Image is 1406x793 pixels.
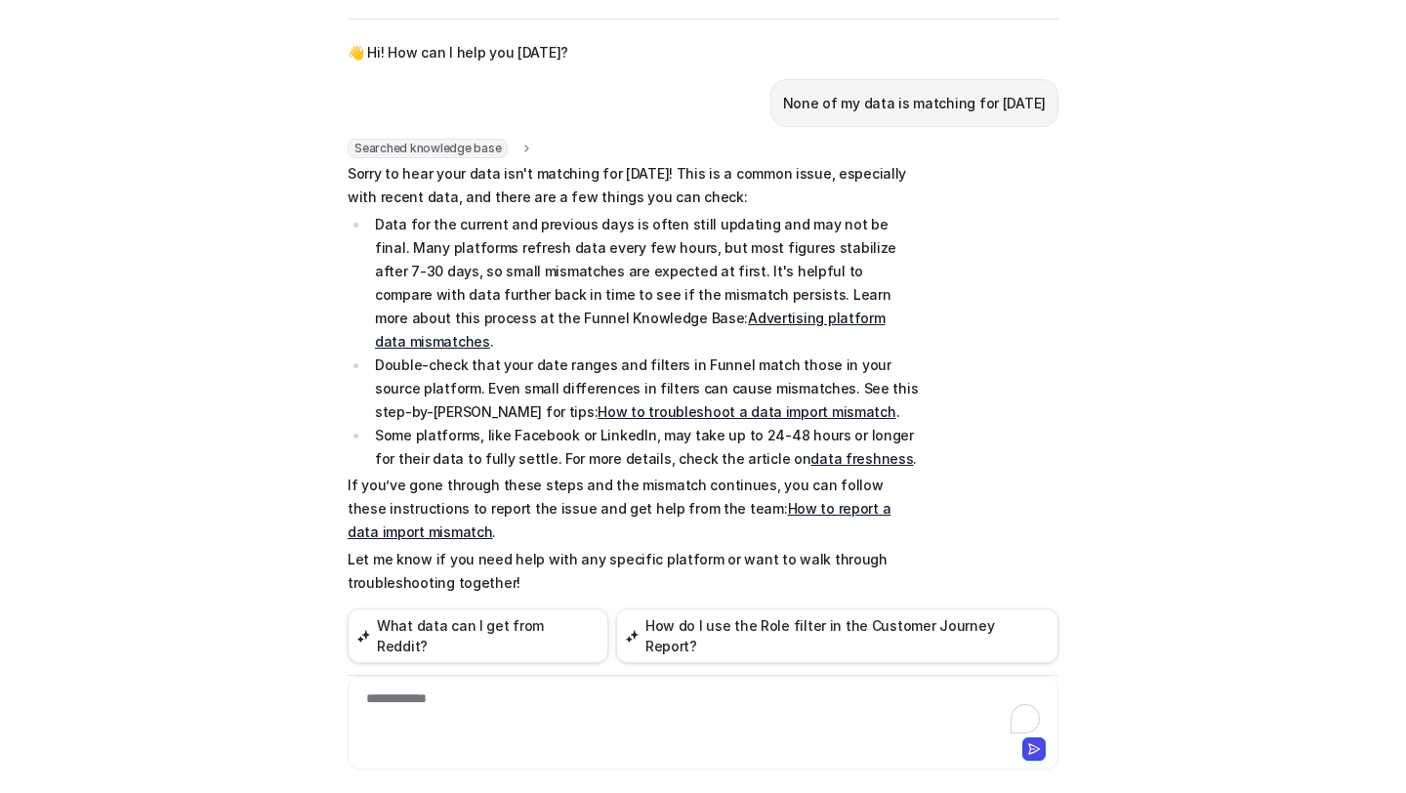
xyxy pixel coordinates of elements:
p: None of my data is matching for [DATE] [783,92,1046,115]
p: 👋 Hi! How can I help you [DATE]? [348,41,568,64]
p: Let me know if you need help with any specific platform or want to walk through troubleshooting t... [348,548,919,595]
a: Advertising platform data mismatches [375,310,886,350]
p: Sorry to hear your data isn't matching for [DATE]! This is a common issue, especially with recent... [348,162,919,209]
span: Searched knowledge base [348,139,508,158]
p: If you’ve gone through these steps and the mismatch continues, you can follow these instructions ... [348,474,919,544]
li: Data for the current and previous days is often still updating and may not be final. Many platfor... [369,213,919,354]
button: How do I use the Role filter in the Customer Journey Report? [616,608,1058,663]
a: data freshness [810,450,913,467]
a: How to troubleshoot a data import mismatch [598,403,895,420]
div: To enrich screen reader interactions, please activate Accessibility in Grammarly extension settings [352,689,1054,733]
button: What data can I get from Reddit? [348,608,608,663]
li: Some platforms, like Facebook or LinkedIn, may take up to 24-48 hours or longer for their data to... [369,424,919,471]
li: Double-check that your date ranges and filters in Funnel match those in your source platform. Eve... [369,354,919,424]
